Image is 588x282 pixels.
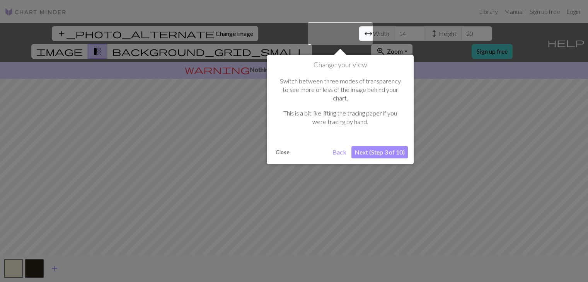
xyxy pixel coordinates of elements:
button: Next (Step 3 of 10) [351,146,408,158]
p: Switch between three modes of transparency to see more or less of the image behind your chart. [276,77,404,103]
h1: Change your view [273,61,408,69]
button: Back [329,146,349,158]
p: This is a bit like lifting the tracing paper if you were tracing by hand. [276,109,404,126]
div: Change your view [267,55,414,164]
button: Close [273,146,293,158]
